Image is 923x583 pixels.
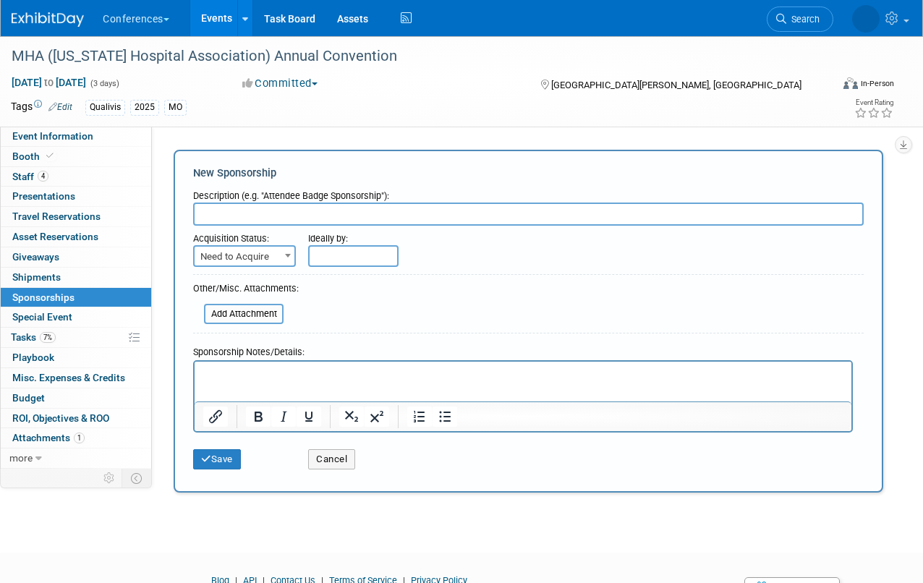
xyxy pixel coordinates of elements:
[1,167,151,187] a: Staff4
[308,449,355,469] button: Cancel
[7,43,819,69] div: MHA ([US_STATE] Hospital Association) Annual Convention
[11,76,87,89] span: [DATE] [DATE]
[195,247,294,267] span: Need to Acquire
[860,78,894,89] div: In-Person
[1,307,151,327] a: Special Event
[1,448,151,468] a: more
[12,231,98,242] span: Asset Reservations
[193,449,241,469] button: Save
[1,268,151,287] a: Shipments
[40,332,56,343] span: 7%
[12,311,72,323] span: Special Event
[193,183,864,203] div: Description (e.g. "Attendee Badge Sponsorship"):
[12,271,61,283] span: Shipments
[46,152,54,160] i: Booth reservation complete
[1,207,151,226] a: Travel Reservations
[74,433,85,443] span: 1
[48,102,72,112] a: Edit
[12,432,85,443] span: Attachments
[1,147,151,166] a: Booth
[97,469,122,488] td: Personalize Event Tab Strip
[765,75,895,97] div: Event Format
[12,412,109,424] span: ROI, Objectives & ROO
[12,210,101,222] span: Travel Reservations
[193,339,853,360] div: Sponsorship Notes/Details:
[193,226,286,245] div: Acquisition Status:
[1,187,151,206] a: Presentations
[1,409,151,428] a: ROI, Objectives & ROO
[551,80,801,90] span: [GEOGRAPHIC_DATA][PERSON_NAME], [GEOGRAPHIC_DATA]
[12,372,125,383] span: Misc. Expenses & Credits
[38,171,48,182] span: 4
[12,150,56,162] span: Booth
[9,452,33,464] span: more
[12,171,48,182] span: Staff
[786,14,820,25] span: Search
[12,12,84,27] img: ExhibitDay
[1,227,151,247] a: Asset Reservations
[308,226,806,245] div: Ideally by:
[122,469,152,488] td: Toggle Event Tabs
[130,100,159,115] div: 2025
[12,392,45,404] span: Budget
[12,291,75,303] span: Sponsorships
[1,127,151,146] a: Event Information
[89,79,119,88] span: (3 days)
[85,100,125,115] div: Qualivis
[407,407,432,427] button: Numbered list
[767,7,833,32] a: Search
[193,282,299,299] div: Other/Misc. Attachments:
[852,5,880,33] img: Karina German
[1,288,151,307] a: Sponsorships
[193,245,296,267] span: Need to Acquire
[297,407,321,427] button: Underline
[1,247,151,267] a: Giveaways
[854,99,893,106] div: Event Rating
[1,388,151,408] a: Budget
[12,130,93,142] span: Event Information
[1,428,151,448] a: Attachments1
[1,328,151,347] a: Tasks7%
[42,77,56,88] span: to
[433,407,457,427] button: Bullet list
[237,76,323,91] button: Committed
[12,251,59,263] span: Giveaways
[271,407,296,427] button: Italic
[164,100,187,115] div: MO
[193,166,864,181] div: New Sponsorship
[11,99,72,116] td: Tags
[843,77,858,89] img: Format-Inperson.png
[339,407,364,427] button: Subscript
[246,407,271,427] button: Bold
[203,407,228,427] button: Insert/edit link
[1,348,151,367] a: Playbook
[12,352,54,363] span: Playbook
[1,368,151,388] a: Misc. Expenses & Credits
[195,362,851,401] iframe: Rich Text Area
[365,407,389,427] button: Superscript
[11,331,56,343] span: Tasks
[12,190,75,202] span: Presentations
